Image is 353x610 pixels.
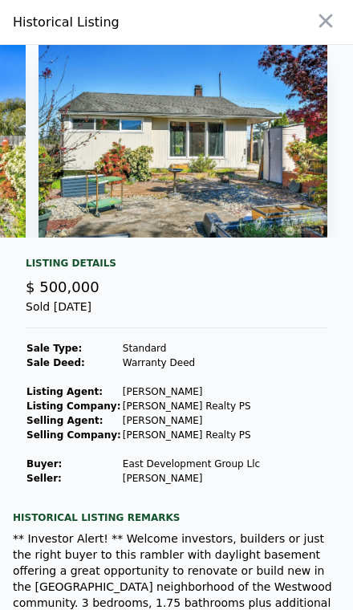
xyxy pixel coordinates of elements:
div: Historical Listing remarks [13,511,340,524]
td: [PERSON_NAME] [122,384,261,399]
td: Warranty Deed [122,356,261,370]
strong: Selling Company: [26,429,121,441]
strong: Seller : [26,473,62,484]
strong: Listing Agent: [26,386,103,397]
div: Listing Details [26,257,327,276]
td: [PERSON_NAME] Realty PS [122,428,261,442]
span: $ 500,000 [26,279,99,295]
strong: Buyer : [26,458,62,470]
td: [PERSON_NAME] Realty PS [122,399,261,413]
strong: Sale Type: [26,343,82,354]
div: Historical Listing [13,13,240,32]
strong: Selling Agent: [26,415,103,426]
strong: Listing Company: [26,401,120,412]
td: Standard [122,341,261,356]
td: [PERSON_NAME] [122,471,261,486]
td: East Development Group Llc [122,457,261,471]
td: [PERSON_NAME] [122,413,261,428]
img: Property Img [39,45,327,238]
div: Sold [DATE] [26,299,327,328]
strong: Sale Deed: [26,357,85,368]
